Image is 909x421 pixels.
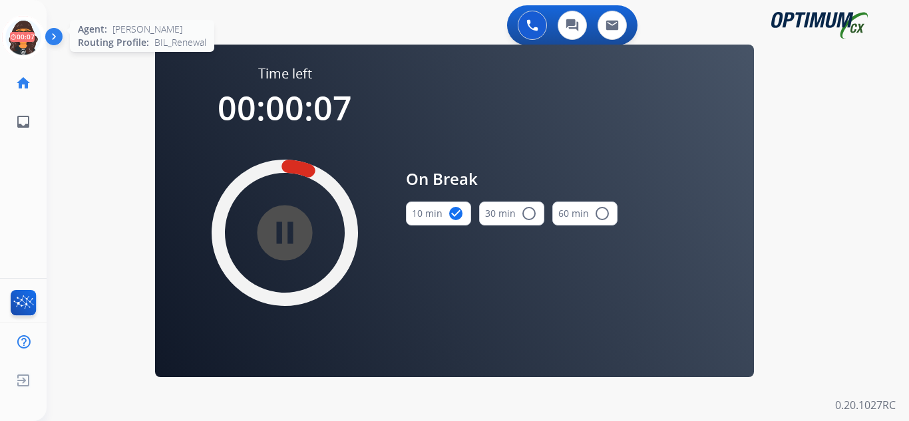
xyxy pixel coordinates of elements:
button: 10 min [406,202,471,225]
mat-icon: check_circle [448,206,464,221]
button: 60 min [552,202,618,225]
mat-icon: radio_button_unchecked [594,206,610,221]
button: 30 min [479,202,544,225]
mat-icon: home [15,75,31,91]
mat-icon: radio_button_unchecked [521,206,537,221]
mat-icon: inbox [15,114,31,130]
span: Routing Profile: [78,36,149,49]
mat-icon: pause_circle_filled [277,225,293,241]
span: Agent: [78,23,107,36]
span: Time left [258,65,312,83]
span: [PERSON_NAME] [112,23,182,36]
p: 0.20.1027RC [835,397,896,413]
span: BIL_Renewal [154,36,206,49]
span: 00:00:07 [218,85,352,130]
span: On Break [406,167,618,191]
